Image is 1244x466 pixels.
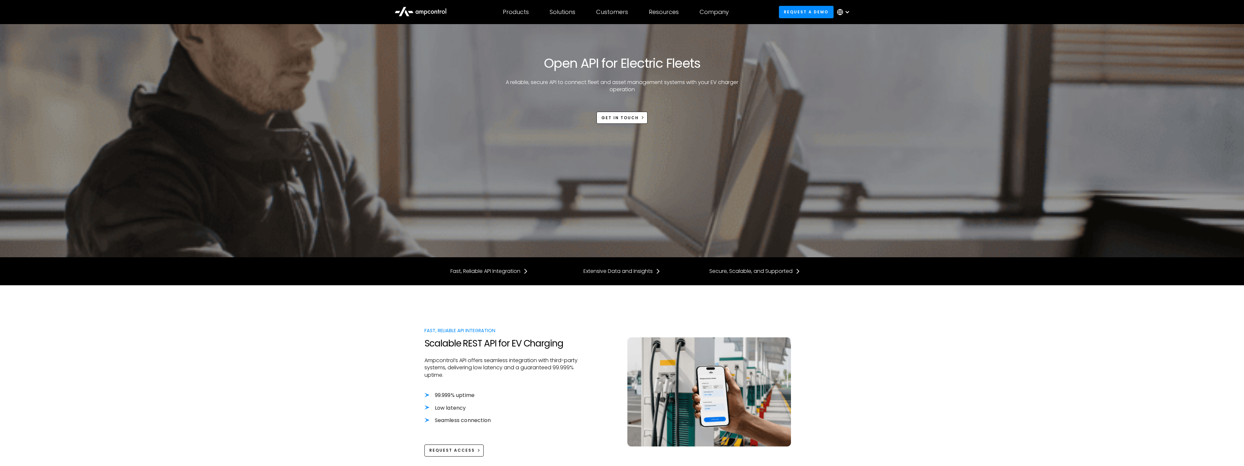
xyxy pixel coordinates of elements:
[424,445,484,457] a: Request Access
[709,268,793,275] div: Secure, Scalable, and Supported
[601,115,639,121] div: Get in touch
[596,112,648,124] a: Get in touch
[429,447,475,453] div: Request Access
[503,8,529,16] div: Products
[700,8,729,16] div: Company
[550,8,575,16] div: Solutions
[424,392,579,399] li: 99.999% uptime
[583,268,653,275] div: Extensive Data and Insights
[424,357,579,379] p: Ampcontrol’s API offers seamless integration with third-party systems, delivering low latency and...
[503,79,741,93] p: A reliable, secure API to connect fleet and asset management systems with your EV charger operation
[779,6,834,18] a: Request a demo
[627,337,791,446] img: Integrate EV charging mobile apps
[583,268,661,275] a: Extensive Data and Insights
[424,417,579,424] li: Seamless connection
[596,8,628,16] div: Customers
[424,338,579,349] h2: Scalable REST API for EV Charging
[544,55,700,71] h1: Open API for Electric Fleets
[424,327,579,334] div: Fast, Reliable API Integration
[424,404,579,412] li: Low latency
[709,268,800,275] a: Secure, Scalable, and Supported
[450,268,520,275] div: Fast, Reliable API Integration
[649,8,679,16] div: Resources
[450,268,528,275] a: Fast, Reliable API Integration
[424,424,579,431] p: ‍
